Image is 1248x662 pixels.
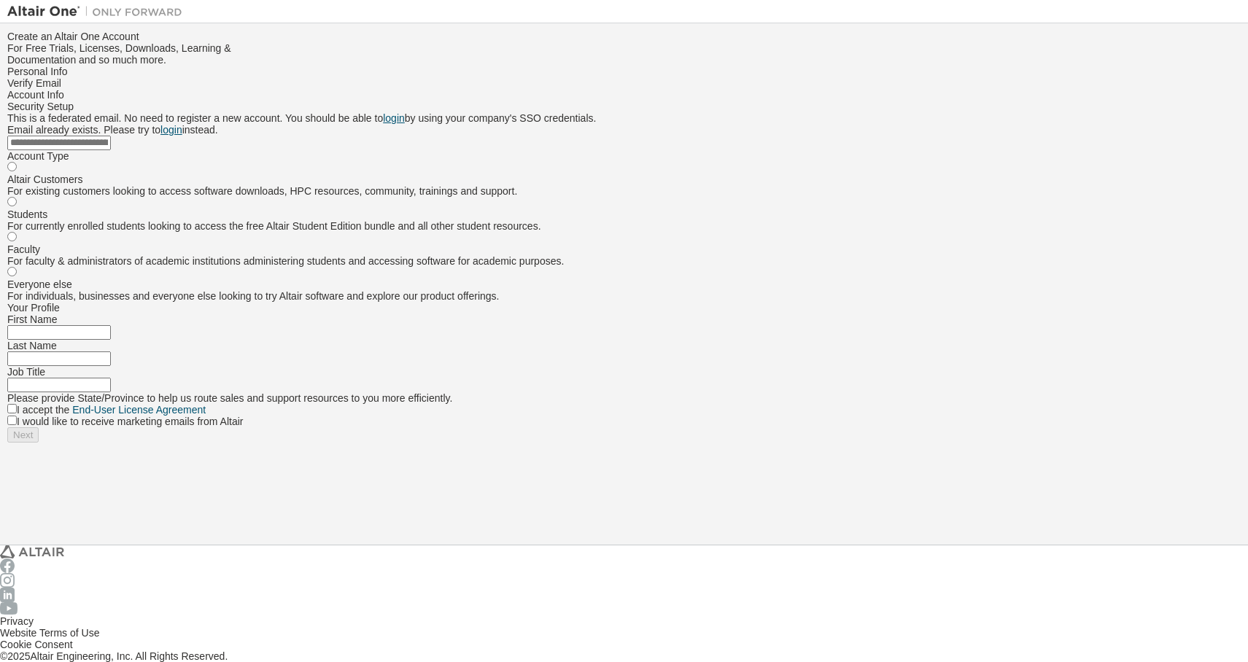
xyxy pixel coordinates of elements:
a: End-User License Agreement [72,404,206,416]
div: Everyone else [7,279,1241,290]
label: Last Name [7,340,57,351]
div: Security Setup [7,101,1241,112]
div: Create an Altair One Account [7,31,1241,42]
div: Altair Customers [7,174,1241,185]
div: Please provide State/Province to help us route sales and support resources to you more efficiently. [7,392,1241,404]
div: For existing customers looking to access software downloads, HPC resources, community, trainings ... [7,185,1241,197]
div: This is a federated email. No need to register a new account. You should be able to by using your... [7,112,1241,124]
a: login [160,124,182,136]
div: Account Type [7,150,1241,162]
a: login [383,112,405,124]
div: For Free Trials, Licenses, Downloads, Learning & Documentation and so much more. [7,42,1241,66]
div: Account Info [7,89,1241,101]
label: First Name [7,314,57,325]
div: For currently enrolled students looking to access the free Altair Student Edition bundle and all ... [7,220,1241,232]
div: Verify Email [7,77,1241,89]
div: For faculty & administrators of academic institutions administering students and accessing softwa... [7,255,1241,267]
div: Email already exists. Please try to instead. [7,124,1241,136]
img: Altair One [7,4,190,19]
label: I accept the [17,404,206,416]
div: Students [7,209,1241,220]
button: Next [7,427,39,443]
div: Your Profile [7,302,1241,314]
div: Personal Info [7,66,1241,77]
label: Job Title [7,366,45,378]
div: Read and acccept EULA to continue [7,427,1241,443]
div: For individuals, businesses and everyone else looking to try Altair software and explore our prod... [7,290,1241,302]
div: Faculty [7,244,1241,255]
label: I would like to receive marketing emails from Altair [17,416,243,427]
